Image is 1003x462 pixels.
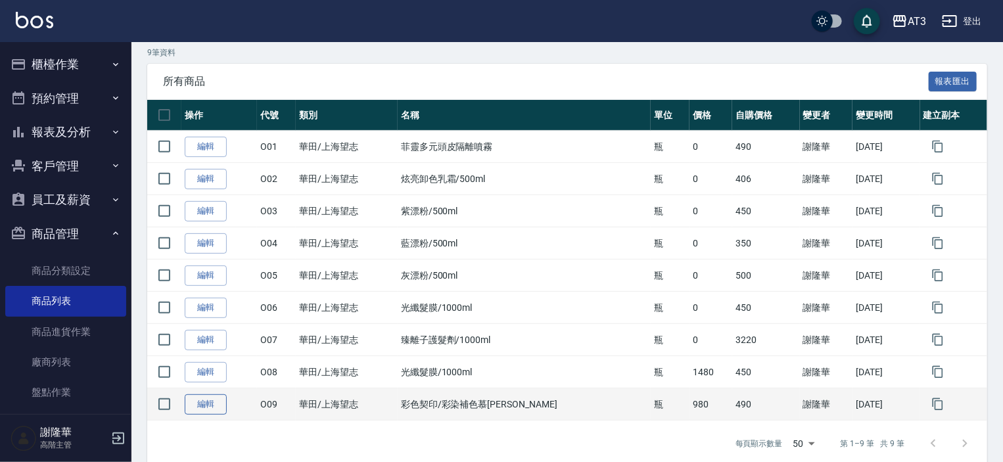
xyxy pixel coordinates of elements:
[398,131,651,163] td: 菲靈多元頭皮隔離噴霧
[5,115,126,149] button: 報表及分析
[800,356,853,388] td: 謝隆華
[296,260,398,292] td: 華田/上海望志
[732,227,799,260] td: 350
[257,227,296,260] td: O04
[689,260,732,292] td: 0
[908,13,926,30] div: AT3
[40,426,107,439] h5: 謝隆華
[732,195,799,227] td: 450
[147,47,987,58] p: 9 筆資料
[852,195,920,227] td: [DATE]
[854,8,880,34] button: save
[929,74,977,87] a: 報表匯出
[5,317,126,347] a: 商品進貨作業
[651,131,689,163] td: 瓶
[732,163,799,195] td: 406
[651,163,689,195] td: 瓶
[852,324,920,356] td: [DATE]
[689,292,732,324] td: 0
[296,292,398,324] td: 華田/上海望志
[689,195,732,227] td: 0
[296,356,398,388] td: 華田/上海望志
[732,131,799,163] td: 490
[735,438,783,450] p: 每頁顯示數量
[852,356,920,388] td: [DATE]
[398,388,651,421] td: 彩色契印/彩染補色慕[PERSON_NAME]
[398,163,651,195] td: 炫亮卸色乳霜/500ml
[732,260,799,292] td: 500
[398,324,651,356] td: 臻離子護髮劑/1000ml
[5,286,126,316] a: 商品列表
[800,388,853,421] td: 謝隆華
[800,227,853,260] td: 謝隆華
[651,324,689,356] td: 瓶
[5,81,126,116] button: 預約管理
[185,201,227,221] a: 編輯
[800,163,853,195] td: 謝隆華
[16,12,53,28] img: Logo
[296,131,398,163] td: 華田/上海望志
[689,100,732,131] th: 價格
[732,100,799,131] th: 自購價格
[732,388,799,421] td: 490
[398,356,651,388] td: 光纖髮膜/1000ml
[257,260,296,292] td: O05
[800,195,853,227] td: 謝隆華
[651,100,689,131] th: 單位
[788,426,820,461] div: 50
[732,292,799,324] td: 450
[5,256,126,286] a: 商品分類設定
[5,217,126,251] button: 商品管理
[5,47,126,81] button: 櫃檯作業
[800,260,853,292] td: 謝隆華
[920,100,987,131] th: 建立副本
[257,324,296,356] td: O07
[398,260,651,292] td: 灰漂粉/500ml
[651,292,689,324] td: 瓶
[5,347,126,377] a: 廠商列表
[257,131,296,163] td: O01
[181,100,257,131] th: 操作
[800,131,853,163] td: 謝隆華
[296,100,398,131] th: 類別
[937,9,987,34] button: 登出
[257,100,296,131] th: 代號
[5,183,126,217] button: 員工及薪資
[185,394,227,415] a: 編輯
[689,163,732,195] td: 0
[732,324,799,356] td: 3220
[296,388,398,421] td: 華田/上海望志
[257,356,296,388] td: O08
[257,388,296,421] td: O09
[800,292,853,324] td: 謝隆華
[651,227,689,260] td: 瓶
[185,330,227,350] a: 編輯
[651,356,689,388] td: 瓶
[5,377,126,407] a: 盤點作業
[651,388,689,421] td: 瓶
[257,163,296,195] td: O02
[5,413,126,447] button: 行銷工具
[852,100,920,131] th: 變更時間
[296,195,398,227] td: 華田/上海望志
[398,292,651,324] td: 光纖髮膜/1000ml
[296,163,398,195] td: 華田/上海望志
[651,260,689,292] td: 瓶
[398,195,651,227] td: 紫漂粉/500ml
[689,131,732,163] td: 0
[651,195,689,227] td: 瓶
[841,438,904,450] p: 第 1–9 筆 共 9 筆
[689,388,732,421] td: 980
[732,356,799,388] td: 450
[800,100,853,131] th: 變更者
[296,227,398,260] td: 華田/上海望志
[398,227,651,260] td: 藍漂粉/500ml
[852,292,920,324] td: [DATE]
[852,163,920,195] td: [DATE]
[852,227,920,260] td: [DATE]
[257,292,296,324] td: O06
[800,324,853,356] td: 謝隆華
[689,227,732,260] td: 0
[40,439,107,451] p: 高階主管
[689,324,732,356] td: 0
